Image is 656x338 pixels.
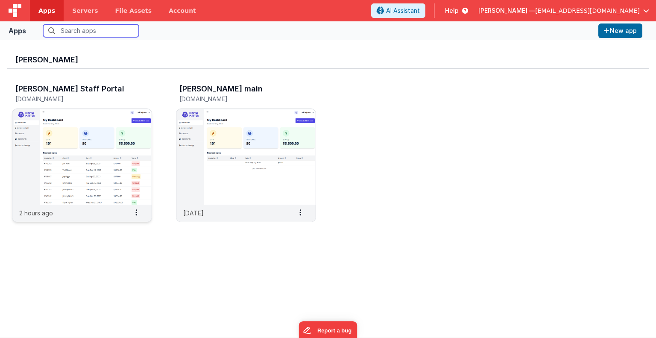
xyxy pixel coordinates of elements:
h3: [PERSON_NAME] main [179,85,263,93]
h5: [DOMAIN_NAME] [179,96,295,102]
span: [EMAIL_ADDRESS][DOMAIN_NAME] [535,6,640,15]
button: AI Assistant [371,3,425,18]
h3: [PERSON_NAME] [15,56,641,64]
h5: [DOMAIN_NAME] [15,96,131,102]
span: [PERSON_NAME] — [478,6,535,15]
span: AI Assistant [386,6,420,15]
span: Servers [72,6,98,15]
p: 2 hours ago [19,209,53,217]
button: [PERSON_NAME] — [EMAIL_ADDRESS][DOMAIN_NAME] [478,6,649,15]
h3: [PERSON_NAME] Staff Portal [15,85,124,93]
p: [DATE] [183,209,204,217]
div: Apps [9,26,26,36]
input: Search apps [43,24,139,37]
button: New app [598,24,642,38]
span: File Assets [115,6,152,15]
span: Help [445,6,459,15]
span: Apps [38,6,55,15]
